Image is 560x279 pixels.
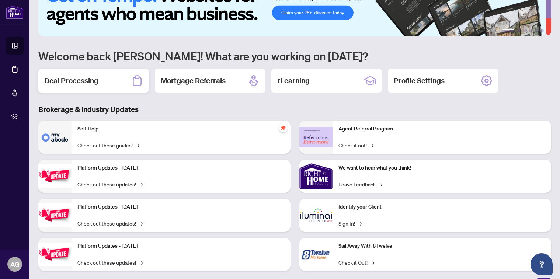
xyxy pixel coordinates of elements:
button: 6 [541,29,544,32]
p: Sail Away With 8Twelve [338,242,546,250]
span: → [379,180,382,188]
p: Self-Help [77,125,285,133]
a: Check it Out!→ [338,258,374,266]
img: We want to hear what you think! [299,160,333,193]
p: Platform Updates - [DATE] [77,242,285,250]
a: Check out these guides!→ [77,141,139,149]
img: Platform Updates - June 23, 2025 [38,243,72,266]
img: logo [6,6,24,19]
p: Agent Referral Program [338,125,546,133]
img: Platform Updates - July 8, 2025 [38,203,72,227]
img: Agent Referral Program [299,127,333,147]
p: Identify your Client [338,203,546,211]
p: Platform Updates - [DATE] [77,164,285,172]
span: → [139,258,143,266]
button: 5 [535,29,538,32]
button: 1 [502,29,514,32]
button: Open asap [531,253,553,275]
button: 3 [523,29,526,32]
span: → [358,219,362,227]
a: Leave Feedback→ [338,180,382,188]
h3: Brokerage & Industry Updates [38,104,551,115]
span: → [371,258,374,266]
button: 4 [529,29,532,32]
img: Sail Away With 8Twelve [299,238,333,271]
img: Self-Help [38,121,72,154]
span: pushpin [279,123,288,132]
h2: rLearning [277,76,310,86]
span: → [139,180,143,188]
h1: Welcome back [PERSON_NAME]! What are you working on [DATE]? [38,49,551,63]
a: Check out these updates!→ [77,219,143,227]
span: AG [10,259,20,269]
h2: Mortgage Referrals [161,76,226,86]
button: 2 [517,29,520,32]
img: Platform Updates - July 21, 2025 [38,164,72,188]
a: Sign In!→ [338,219,362,227]
span: → [136,141,139,149]
a: Check out these updates!→ [77,258,143,266]
h2: Deal Processing [44,76,98,86]
a: Check out these updates!→ [77,180,143,188]
p: Platform Updates - [DATE] [77,203,285,211]
span: → [139,219,143,227]
h2: Profile Settings [394,76,445,86]
span: → [370,141,373,149]
img: Identify your Client [299,199,333,232]
p: We want to hear what you think! [338,164,546,172]
a: Check it out!→ [338,141,373,149]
